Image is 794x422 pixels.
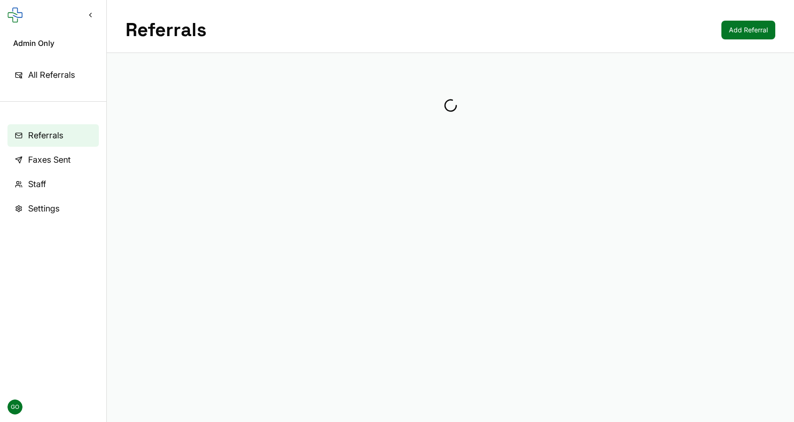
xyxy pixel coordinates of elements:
a: Add Referral [721,21,775,39]
a: Faxes Sent [7,149,99,171]
button: Collapse sidebar [82,7,99,23]
span: Admin Only [13,38,93,49]
a: Settings [7,197,99,220]
span: Referrals [28,129,63,142]
span: GO [7,399,22,414]
span: Settings [28,202,59,215]
h1: Referrals [126,19,207,41]
a: Referrals [7,124,99,147]
span: Staff [28,178,46,191]
a: All Referrals [7,64,99,86]
span: Faxes Sent [28,153,71,166]
a: Staff [7,173,99,196]
span: All Referrals [28,68,75,82]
